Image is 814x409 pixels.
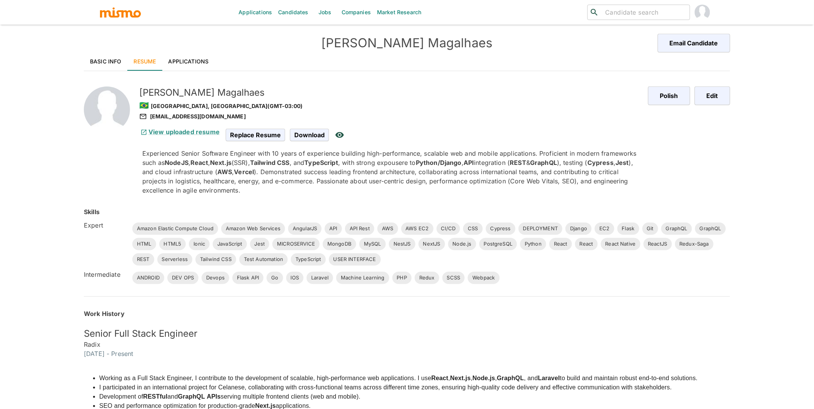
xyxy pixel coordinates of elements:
[178,393,205,400] strong: GraphQL
[587,159,614,166] strong: Cypress
[648,86,690,105] button: Polish
[695,225,726,233] span: GraphQL
[167,274,198,282] span: DEV OPS
[139,101,149,110] span: 🇧🇷
[392,274,412,282] span: PHP
[290,129,329,141] span: Download
[431,375,448,381] strong: React
[401,225,434,233] span: AWS EC2
[519,225,563,233] span: DEPLOYMENT
[162,52,215,71] a: Applications
[538,375,560,381] strong: Laravel
[497,375,524,381] strong: GraphQL
[549,240,572,248] span: React
[695,5,710,20] img: Carmen Vilachá
[84,270,126,279] h6: Intermediate
[291,256,326,263] span: TypeScript
[510,159,526,166] strong: REST
[210,159,232,166] strong: Next.js
[463,225,482,233] span: CSS
[286,274,304,282] span: IOS
[139,99,642,112] div: [GEOGRAPHIC_DATA], [GEOGRAPHIC_DATA] (GMT-03:00)
[139,128,220,136] a: View uploaded resume
[661,225,692,233] span: GraphQL
[359,240,386,248] span: MySQL
[520,240,546,248] span: Python
[84,86,130,133] img: 2Q==
[84,328,730,340] h5: Senior Full Stack Engineer
[377,225,398,233] span: AWS
[450,375,471,381] strong: Next.js
[213,240,247,248] span: JavaScript
[250,159,290,166] strong: Tailwind CSS
[99,383,698,392] li: I participated in an international project for Celanese, collaborating with cross-functional team...
[442,274,465,282] span: SCSS
[530,159,557,166] strong: GraphQL
[575,240,598,248] span: React
[84,349,730,358] h6: [DATE] - Present
[415,274,439,282] span: Redux
[221,225,285,233] span: Amazon Web Services
[84,340,730,349] h6: Radix
[644,240,672,248] span: ReactJS
[290,131,329,138] a: Download
[325,225,342,233] span: API
[642,225,658,233] span: Git
[464,159,474,166] strong: API
[142,149,642,195] p: Experienced Senior Software Engineer with 10 years of experience building high-performance, scala...
[250,240,270,248] span: Jest
[288,225,322,233] span: AngularJS
[189,240,210,248] span: Ionic
[602,7,687,18] input: Candidate search
[472,375,495,381] strong: Node.js
[695,86,730,105] button: Edit
[157,256,193,263] span: Serverless
[345,225,374,233] span: API Rest
[84,52,128,71] a: Basic Info
[84,309,730,318] h6: Work History
[84,221,126,230] h6: Expert
[448,240,476,248] span: Node.js
[307,274,333,282] span: Laravel
[245,35,569,51] h4: [PERSON_NAME] Magalhaes
[389,240,415,248] span: NestJS
[195,256,236,263] span: Tailwind CSS
[272,240,320,248] span: MICROSERVICE
[305,159,339,166] strong: TypeScript
[234,168,254,176] strong: Vercel
[139,86,642,99] h5: [PERSON_NAME] Magalhaes
[84,207,100,216] h6: Skills
[132,240,156,248] span: HTML
[675,240,714,248] span: Redux-Saga
[132,225,218,233] span: Amazon Elastic Compute Cloud
[226,129,285,141] span: Replace Resume
[255,402,276,409] strong: Next.js
[139,112,642,121] div: [EMAIL_ADDRESS][DOMAIN_NAME]
[232,274,264,282] span: Flask API
[159,240,186,248] span: HTML5
[132,256,154,263] span: REST
[601,240,641,248] span: React Native
[336,274,389,282] span: Machine Learning
[437,225,460,233] span: CI/CD
[99,392,698,401] li: Development of and serving multiple frontend clients (web and mobile).
[267,274,283,282] span: Go
[416,159,462,166] strong: Python/Django
[329,256,381,263] span: USER INTERFACE
[617,225,639,233] span: Flask
[658,34,730,52] button: Email Candidate
[202,274,229,282] span: Devops
[479,240,517,248] span: PostgreSQL
[99,374,698,383] li: Working as a Full Stack Engineer, I contribute to the development of scalable, high-performance w...
[207,393,221,400] strong: APIs
[565,225,592,233] span: Django
[419,240,445,248] span: NextJS
[323,240,356,248] span: MongoDB
[239,256,288,263] span: Test Automation
[468,274,499,282] span: Webpack
[190,159,208,166] strong: React
[595,225,614,233] span: EC2
[486,225,515,233] span: Cypress
[143,393,167,400] strong: RESTful
[128,52,162,71] a: Resume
